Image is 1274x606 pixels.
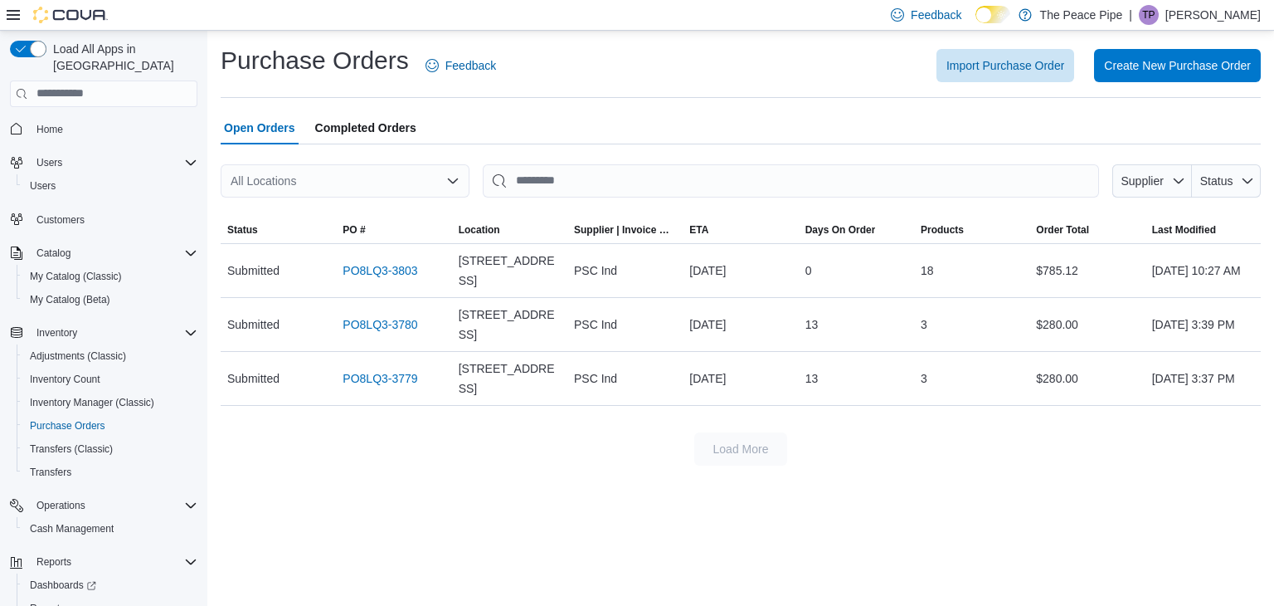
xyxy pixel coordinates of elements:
span: Products [921,223,964,237]
span: Customers [30,209,197,230]
div: [DATE] [683,308,798,341]
span: Import Purchase Order [946,57,1064,74]
span: My Catalog (Beta) [23,290,197,310]
span: Adjustments (Classic) [30,349,126,363]
div: [DATE] [683,254,798,287]
span: Feedback [911,7,961,23]
div: Taylor Peters [1139,5,1159,25]
input: This is a search bar. After typing your query, hit enter to filter the results lower in the page. [483,164,1099,198]
span: Load More [713,441,769,457]
span: PO # [343,223,365,237]
button: Transfers [17,461,204,484]
span: Completed Orders [315,111,416,144]
span: Submitted [227,261,280,281]
span: 13 [805,369,819,389]
span: Transfers [30,466,71,479]
span: My Catalog (Beta) [30,293,110,306]
div: [DATE] 3:39 PM [1145,308,1261,341]
button: Adjustments (Classic) [17,345,204,368]
span: Catalog [30,243,197,263]
button: Users [17,174,204,198]
span: Purchase Orders [23,416,197,436]
span: Inventory [36,326,77,340]
button: Operations [3,494,204,517]
div: PSC Ind [567,308,683,341]
span: Transfers [23,462,197,482]
span: Inventory Count [23,369,197,389]
h1: Purchase Orders [221,44,409,77]
button: Inventory [3,321,204,345]
span: Create New Purchase Order [1104,57,1251,74]
span: Load All Apps in [GEOGRAPHIC_DATA] [46,41,197,74]
span: Submitted [227,315,280,335]
button: Last Modified [1145,217,1261,243]
a: Feedback [419,49,503,82]
div: PSC Ind [567,362,683,395]
span: Home [30,119,197,139]
span: Operations [36,499,85,512]
span: Customers [36,213,85,227]
p: [PERSON_NAME] [1165,5,1261,25]
button: Status [221,217,336,243]
span: 13 [805,315,819,335]
a: Adjustments (Classic) [23,346,133,366]
div: Location [459,223,500,237]
div: [DATE] 10:27 AM [1145,254,1261,287]
span: TP [1142,5,1155,25]
span: [STREET_ADDRESS] [459,359,561,398]
a: Home [30,120,70,139]
span: Inventory [30,323,197,343]
a: PO8LQ3-3779 [343,369,417,389]
p: | [1129,5,1132,25]
div: $280.00 [1029,362,1145,395]
span: Users [30,179,56,193]
a: Dashboards [17,574,204,597]
a: Purchase Orders [23,416,112,436]
span: Supplier [1121,174,1164,188]
span: Users [30,153,197,173]
button: Supplier [1112,164,1192,198]
div: $785.12 [1029,254,1145,287]
button: Users [30,153,69,173]
span: 3 [921,315,927,335]
button: Catalog [30,243,77,263]
button: Catalog [3,242,204,265]
a: Inventory Manager (Classic) [23,393,161,413]
button: Inventory Manager (Classic) [17,391,204,414]
a: Cash Management [23,519,120,539]
span: 18 [921,261,934,281]
button: Purchase Orders [17,414,204,437]
button: Inventory Count [17,368,204,391]
span: Users [36,156,62,169]
span: Order Total [1036,223,1089,237]
button: Reports [30,552,78,572]
span: Cash Management [23,519,197,539]
button: ETA [683,217,798,243]
a: Transfers [23,462,78,482]
button: My Catalog (Classic) [17,265,204,288]
span: Submitted [227,369,280,389]
button: My Catalog (Beta) [17,288,204,311]
span: Supplier | Invoice Number [574,223,676,237]
span: Inventory Manager (Classic) [30,396,154,409]
span: Status [227,223,258,237]
p: The Peace Pipe [1040,5,1123,25]
button: Order Total [1029,217,1145,243]
span: My Catalog (Classic) [23,266,197,286]
a: Inventory Count [23,369,107,389]
span: Dashboards [30,579,96,592]
span: 0 [805,261,812,281]
a: My Catalog (Classic) [23,266,129,286]
span: Cash Management [30,522,114,535]
button: Products [914,217,1029,243]
button: Days On Order [799,217,914,243]
button: Load More [694,433,787,466]
span: Reports [36,555,71,569]
button: Location [452,217,567,243]
span: 3 [921,369,927,389]
a: Users [23,176,62,196]
button: Open list of options [446,174,460,188]
span: Inventory Count [30,373,100,386]
button: Customers [3,208,204,232]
